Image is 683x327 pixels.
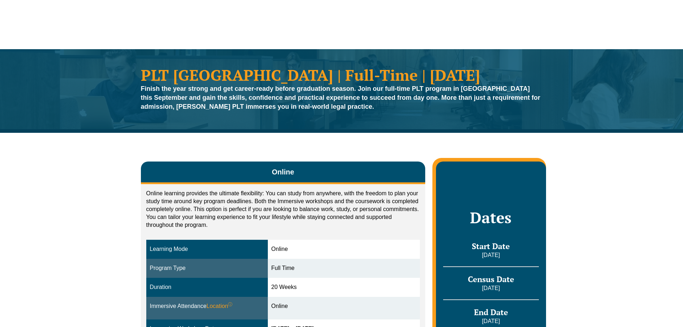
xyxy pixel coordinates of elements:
[141,67,542,83] h1: PLT [GEOGRAPHIC_DATA] | Full-Time | [DATE]
[150,245,264,253] div: Learning Mode
[474,307,508,317] span: End Date
[271,283,417,291] div: 20 Weeks
[271,245,417,253] div: Online
[228,302,232,307] sup: ⓘ
[146,190,420,229] p: Online learning provides the ultimate flexibility: You can study from anywhere, with the freedom ...
[150,264,264,272] div: Program Type
[443,251,539,259] p: [DATE]
[150,302,264,310] div: Immersive Attendance
[272,167,294,177] span: Online
[141,85,540,110] strong: Finish the year strong and get career-ready before graduation season. Join our full-time PLT prog...
[271,302,417,310] div: Online
[207,302,233,310] span: Location
[443,317,539,325] p: [DATE]
[472,241,510,251] span: Start Date
[468,274,514,284] span: Census Date
[443,284,539,292] p: [DATE]
[443,209,539,226] h2: Dates
[271,264,417,272] div: Full Time
[150,283,264,291] div: Duration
